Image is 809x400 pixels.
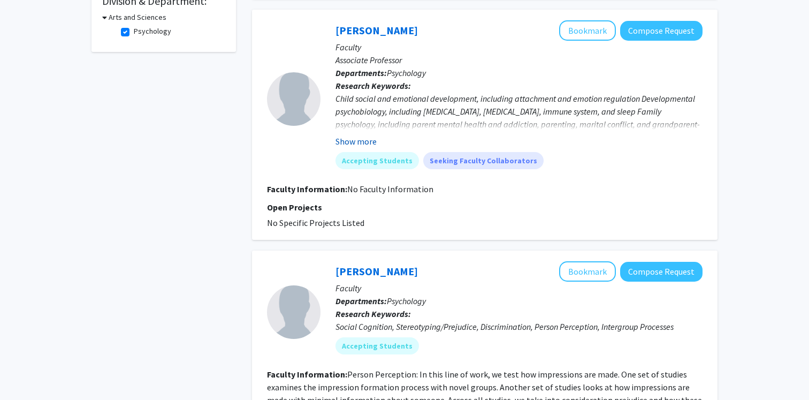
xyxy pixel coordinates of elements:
[335,24,418,37] a: [PERSON_NAME]
[335,282,703,295] p: Faculty
[335,80,411,91] b: Research Keywords:
[347,184,433,194] span: No Faculty Information
[559,261,616,282] button: Add Jessica Bray to Bookmarks
[335,41,703,54] p: Faculty
[267,369,347,380] b: Faculty Information:
[620,21,703,41] button: Compose Request to Peggy Keller
[267,184,347,194] b: Faculty Information:
[335,152,419,169] mat-chip: Accepting Students
[335,92,703,156] div: Child social and emotional development, including attachment and emotion regulation Developmental...
[335,265,418,278] a: [PERSON_NAME]
[267,217,364,228] span: No Specific Projects Listed
[109,12,166,23] h3: Arts and Sciences
[620,262,703,282] button: Compose Request to Jessica Bray
[387,296,426,306] span: Psychology
[335,296,387,306] b: Departments:
[267,201,703,214] p: Open Projects
[559,20,616,41] button: Add Peggy Keller to Bookmarks
[335,320,703,333] div: Social Cognition, Stereotyping/Prejudice, Discrimination, Person Perception, Intergroup Processes
[335,135,377,148] button: Show more
[134,26,171,37] label: Psychology
[8,352,45,392] iframe: Chat
[335,337,419,354] mat-chip: Accepting Students
[335,54,703,66] p: Associate Professor
[335,308,411,319] b: Research Keywords:
[335,67,387,78] b: Departments:
[423,152,544,169] mat-chip: Seeking Faculty Collaborators
[387,67,426,78] span: Psychology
